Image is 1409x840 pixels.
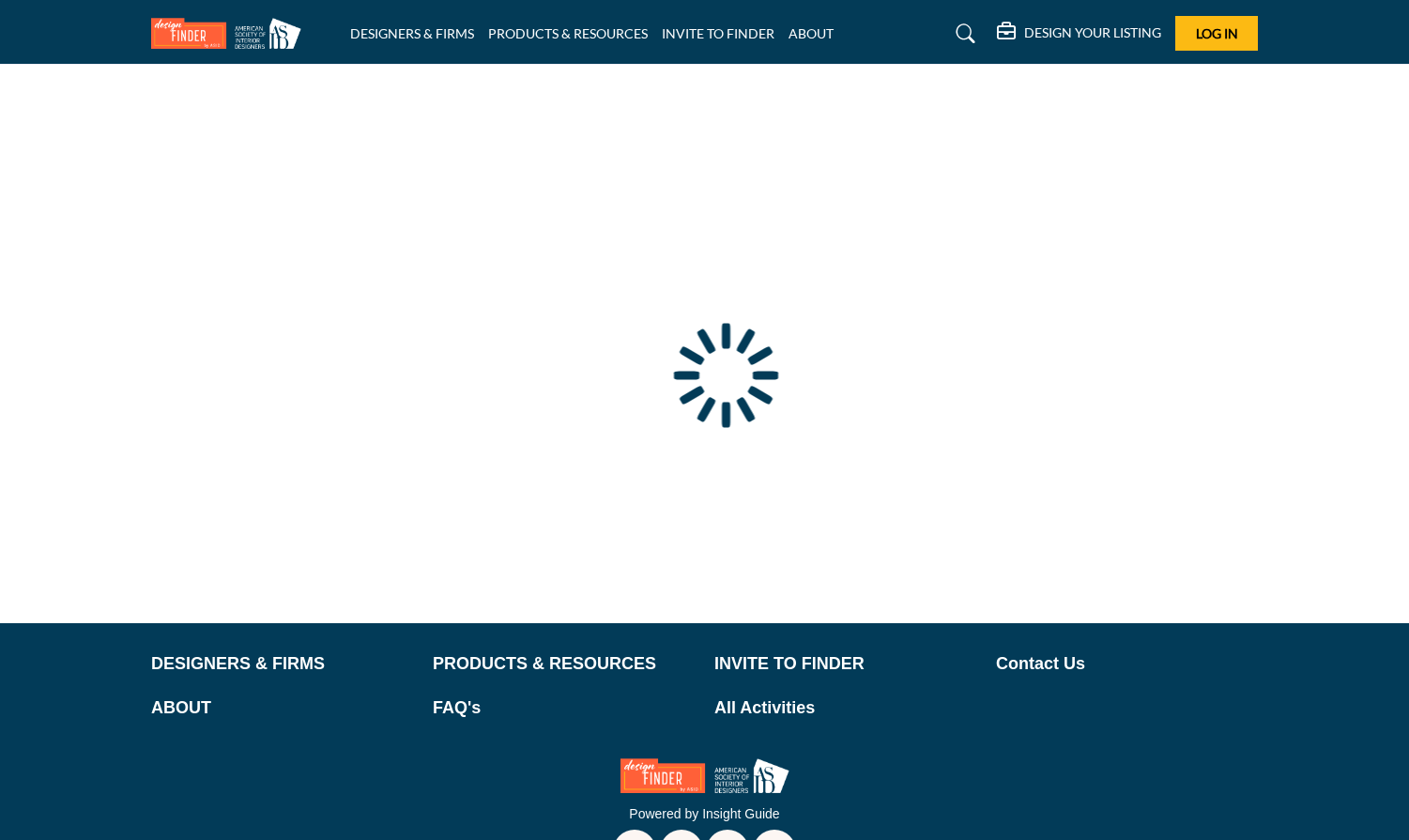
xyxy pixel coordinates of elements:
div: DESIGN YOUR LISTING [997,23,1161,45]
a: Contact Us [996,651,1258,677]
a: ABOUT [151,695,413,721]
a: FAQ's [433,695,695,721]
a: PRODUCTS & RESOURCES [488,25,648,41]
img: Site Logo [151,18,311,49]
a: INVITE TO FINDER [662,25,774,41]
a: DESIGNERS & FIRMS [151,651,413,677]
a: All Activities [714,695,976,721]
a: Powered by Insight Guide [629,806,779,821]
button: Log In [1175,16,1258,51]
a: Search [938,19,988,49]
a: DESIGNERS & FIRMS [350,25,474,41]
a: PRODUCTS & RESOURCES [433,651,695,677]
img: No Site Logo [620,758,789,793]
h5: DESIGN YOUR LISTING [1024,24,1161,41]
span: Log In [1196,25,1238,41]
a: INVITE TO FINDER [714,651,976,677]
a: ABOUT [789,25,834,41]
